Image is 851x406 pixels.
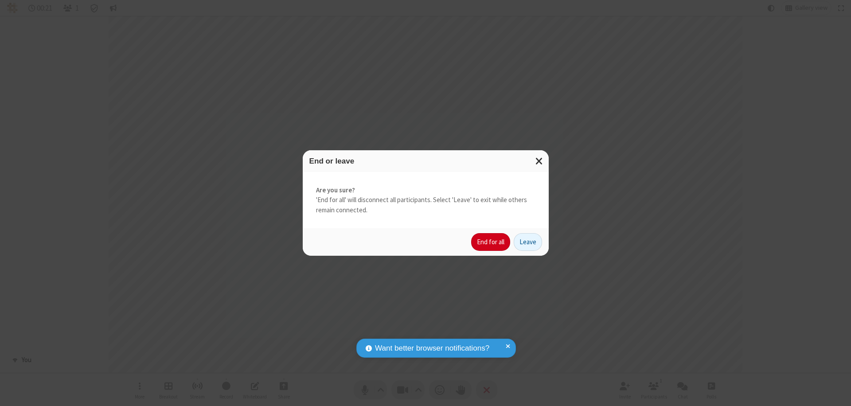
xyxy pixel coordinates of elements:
[514,233,542,251] button: Leave
[316,185,535,195] strong: Are you sure?
[530,150,549,172] button: Close modal
[303,172,549,229] div: 'End for all' will disconnect all participants. Select 'Leave' to exit while others remain connec...
[375,343,489,354] span: Want better browser notifications?
[471,233,510,251] button: End for all
[309,157,542,165] h3: End or leave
